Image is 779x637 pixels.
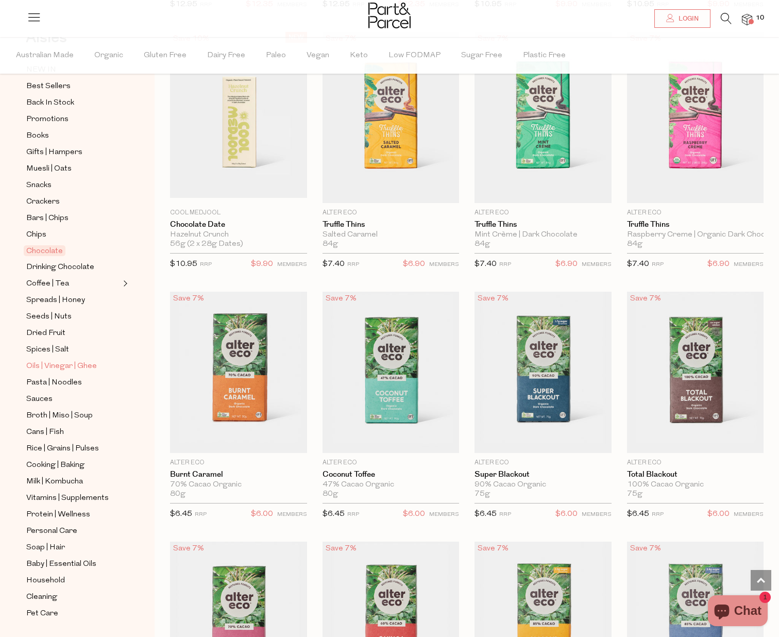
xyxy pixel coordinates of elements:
[26,294,120,307] a: Spreads | Honey
[121,277,128,290] button: Expand/Collapse Coffee | Tea
[347,262,359,267] small: RRP
[26,179,120,192] a: Snacks
[582,262,612,267] small: MEMBERS
[627,260,649,268] span: $7.40
[26,376,120,389] a: Pasta | Noodles
[627,480,764,490] div: 100% Cacao Organic
[627,542,664,556] div: Save 7%
[323,510,345,518] span: $6.45
[170,490,185,499] span: 80g
[475,260,497,268] span: $7.40
[627,240,642,249] span: 84g
[323,292,460,453] img: Coconut Toffee
[26,146,82,159] span: Gifts | Hampers
[26,459,84,472] span: Cooking | Baking
[475,220,612,229] a: Truffle Thins
[251,258,273,271] span: $9.90
[627,208,764,217] p: Alter Eco
[307,38,329,74] span: Vegan
[26,229,46,241] span: Chips
[475,292,512,306] div: Save 7%
[26,492,120,505] a: Vitamins | Supplements
[323,470,460,479] a: Coconut Toffee
[323,542,360,556] div: Save 7%
[94,38,123,74] span: Organic
[676,14,699,23] span: Login
[475,480,612,490] div: 90% Cacao Organic
[170,458,307,467] p: Alter Eco
[627,32,764,203] img: Truffle Thins
[499,512,511,517] small: RRP
[26,212,120,225] a: Bars | Chips
[170,470,307,479] a: Burnt Caramel
[555,258,578,271] span: $6.90
[26,228,120,241] a: Chips
[627,458,764,467] p: Alter Eco
[26,574,120,587] a: Household
[627,490,642,499] span: 75g
[368,3,411,28] img: Part&Parcel
[26,443,99,455] span: Rice | Grains | Pulses
[323,292,360,306] div: Save 7%
[555,508,578,521] span: $6.00
[26,492,109,505] span: Vitamins | Supplements
[26,146,120,159] a: Gifts | Hampers
[350,38,368,74] span: Keto
[26,195,120,208] a: Crackers
[627,292,664,306] div: Save 7%
[26,294,85,307] span: Spreads | Honey
[277,262,307,267] small: MEMBERS
[734,512,764,517] small: MEMBERS
[26,525,120,538] a: Personal Care
[475,208,612,217] p: Alter Eco
[170,292,207,306] div: Save 7%
[475,292,612,453] img: Super Blackout
[26,310,120,323] a: Seeds | Nuts
[144,38,187,74] span: Gluten Free
[26,426,120,439] a: Cans | Fish
[26,360,97,373] span: Oils | Vinegar | Ghee
[26,113,69,126] span: Promotions
[499,262,511,267] small: RRP
[26,311,72,323] span: Seeds | Nuts
[26,97,74,109] span: Back In Stock
[753,13,767,23] span: 10
[170,220,307,229] a: Chocolate Date
[170,208,307,217] p: Cool Medjool
[26,278,69,290] span: Coffee | Tea
[170,37,307,198] img: Chocolate Date
[26,575,65,587] span: Household
[26,360,120,373] a: Oils | Vinegar | Ghee
[26,261,94,274] span: Drinking Chocolate
[26,212,69,225] span: Bars | Chips
[26,80,71,93] span: Best Sellers
[627,470,764,479] a: Total Blackout
[200,262,212,267] small: RRP
[24,245,65,256] span: Chocolate
[461,38,502,74] span: Sugar Free
[170,510,192,518] span: $6.45
[652,512,664,517] small: RRP
[26,525,77,538] span: Personal Care
[323,260,345,268] span: $7.40
[654,9,710,28] a: Login
[26,327,120,340] a: Dried Fruit
[26,508,120,521] a: Protein | Wellness
[26,608,58,620] span: Pet Care
[170,542,207,556] div: Save 7%
[707,258,730,271] span: $6.90
[170,480,307,490] div: 70% Cacao Organic
[742,14,752,25] a: 10
[26,377,82,389] span: Pasta | Noodles
[734,262,764,267] small: MEMBERS
[475,510,497,518] span: $6.45
[323,230,460,240] div: Salted Caramel
[347,512,359,517] small: RRP
[26,591,120,604] a: Cleaning
[26,393,120,406] a: Sauces
[26,476,83,488] span: Milk | Kombucha
[627,230,764,240] div: Raspberry Creme | Organic Dark Chocolate
[403,258,425,271] span: $6.90
[26,162,120,175] a: Muesli | Oats
[26,327,65,340] span: Dried Fruit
